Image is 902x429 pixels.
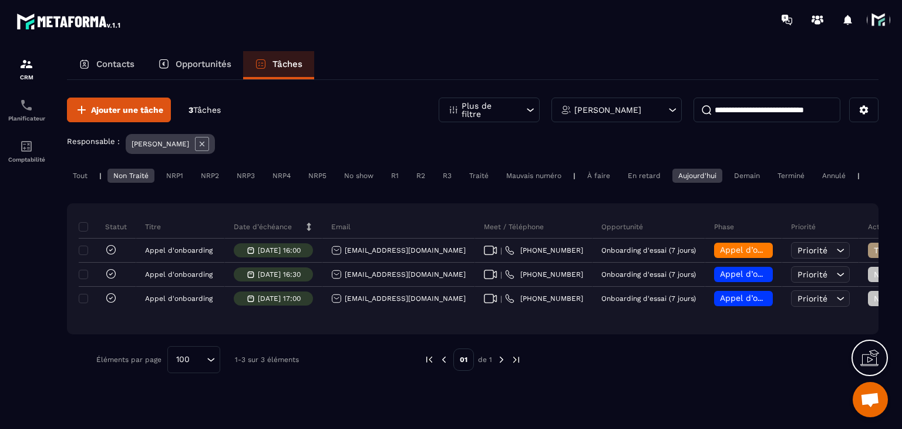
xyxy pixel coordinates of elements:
a: Tâches [243,51,314,79]
p: CRM [3,74,50,81]
span: Appel d’onboarding planifié [720,269,831,279]
p: | [857,172,860,180]
p: [DATE] 16:30 [258,270,301,279]
p: [PERSON_NAME] [132,140,189,148]
p: Contacts [96,59,134,69]
span: Priorité [797,270,827,279]
a: Ouvrir le chat [853,382,888,417]
div: NRP5 [302,169,332,183]
div: Traité [463,169,494,183]
div: NRP2 [195,169,225,183]
img: accountant [19,139,33,153]
p: Planificateur [3,115,50,122]
p: de 1 [478,355,492,364]
input: Search for option [194,353,204,366]
div: R3 [437,169,457,183]
div: R1 [385,169,405,183]
p: Appel d'onboarding [145,294,213,303]
span: Appel d’onboarding planifié [720,293,831,303]
p: Appel d'onboarding [145,270,213,279]
span: | [500,270,502,279]
div: Mauvais numéro [500,169,567,183]
p: Onboarding d'essai (7 jours) [601,294,696,303]
span: Priorité [797,294,827,303]
p: Action [868,222,890,232]
div: NRP3 [231,169,261,183]
span: Ajouter une tâche [91,104,163,116]
div: En retard [622,169,667,183]
p: Responsable : [67,137,120,146]
span: Priorité [797,246,827,255]
div: Terminé [772,169,810,183]
div: Tout [67,169,93,183]
p: Éléments par page [96,356,161,364]
p: [DATE] 16:00 [258,246,301,254]
p: | [573,172,575,180]
a: Opportunités [146,51,243,79]
p: Opportunités [176,59,231,69]
p: Email [331,222,351,232]
div: Aujourd'hui [672,169,722,183]
button: Ajouter une tâche [67,98,171,122]
p: 3 [189,105,221,116]
img: next [511,354,521,365]
div: NRP4 [267,169,297,183]
div: À faire [581,169,616,183]
div: Annulé [816,169,851,183]
p: Comptabilité [3,156,50,163]
p: Onboarding d'essai (7 jours) [601,246,696,254]
a: [PHONE_NUMBER] [505,294,583,303]
p: Meet / Téléphone [484,222,544,232]
div: Search for option [167,346,220,373]
img: formation [19,57,33,71]
p: Appel d'onboarding [145,246,213,254]
span: 100 [172,353,194,366]
p: Plus de filtre [462,102,513,118]
p: Onboarding d'essai (7 jours) [601,270,696,279]
p: Opportunité [601,222,643,232]
a: [PHONE_NUMBER] [505,246,583,255]
img: prev [439,354,449,365]
div: R2 [410,169,431,183]
p: Tâches [272,59,302,69]
a: formationformationCRM [3,48,50,89]
div: NRP1 [160,169,189,183]
p: Titre [145,222,161,232]
a: accountantaccountantComptabilité [3,130,50,172]
span: Tâches [193,105,221,115]
div: No show [338,169,379,183]
a: [PHONE_NUMBER] [505,270,583,279]
p: Date d’échéance [234,222,292,232]
img: scheduler [19,98,33,112]
span: | [500,294,502,303]
img: prev [424,354,435,365]
a: Contacts [67,51,146,79]
p: [DATE] 17:00 [258,294,301,303]
p: 01 [453,348,474,371]
img: logo [16,11,122,32]
p: Priorité [791,222,816,232]
span: Appel d’onboarding terminée [720,245,837,254]
a: schedulerschedulerPlanificateur [3,89,50,130]
p: [PERSON_NAME] [574,106,641,114]
p: Statut [82,222,127,232]
p: 1-3 sur 3 éléments [235,356,299,364]
div: Demain [728,169,766,183]
p: Phase [714,222,734,232]
div: Non Traité [107,169,154,183]
span: | [500,246,502,255]
img: next [496,354,507,365]
p: | [99,172,102,180]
